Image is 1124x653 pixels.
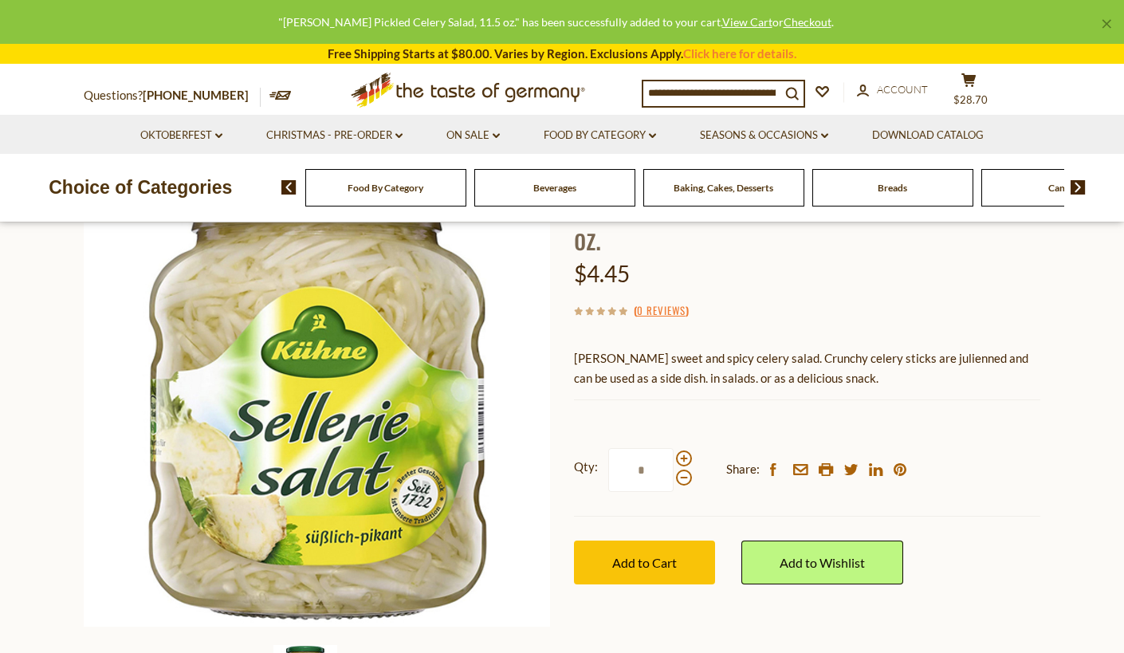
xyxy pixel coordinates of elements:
p: Questions? [84,85,261,106]
a: View Cart [722,15,772,29]
a: Click here for details. [683,46,796,61]
a: Seasons & Occasions [700,127,828,144]
span: $28.70 [953,93,988,106]
a: [PHONE_NUMBER] [143,88,249,102]
img: previous arrow [281,180,297,195]
span: Add to Cart [612,555,677,570]
strong: Qty: [574,457,598,477]
a: Beverages [533,182,576,194]
span: Share: [726,459,760,479]
a: On Sale [446,127,500,144]
a: Food By Category [348,182,423,194]
input: Qty: [608,448,674,492]
a: Food By Category [544,127,656,144]
a: Breads [878,182,907,194]
a: Add to Wishlist [741,541,903,584]
a: Download Catalog [872,127,984,144]
a: Checkout [784,15,831,29]
a: 0 Reviews [637,302,686,320]
span: Account [877,83,928,96]
button: $28.70 [945,73,992,112]
img: next arrow [1071,180,1086,195]
span: $4.45 [574,260,630,287]
p: [PERSON_NAME] sweet and spicy celery salad. Crunchy celery sticks are julienned and can be used a... [574,348,1040,388]
img: Kuehne Pickled Celery Salad, 11.5 oz. [84,160,550,627]
a: × [1102,19,1111,29]
a: Christmas - PRE-ORDER [266,127,403,144]
a: Baking, Cakes, Desserts [674,182,773,194]
a: Account [857,81,928,99]
a: Oktoberfest [140,127,222,144]
a: Candy [1048,182,1075,194]
span: ( ) [634,302,689,318]
button: Add to Cart [574,541,715,584]
div: "[PERSON_NAME] Pickled Celery Salad, 11.5 oz." has been successfully added to your cart. or . [13,13,1098,31]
